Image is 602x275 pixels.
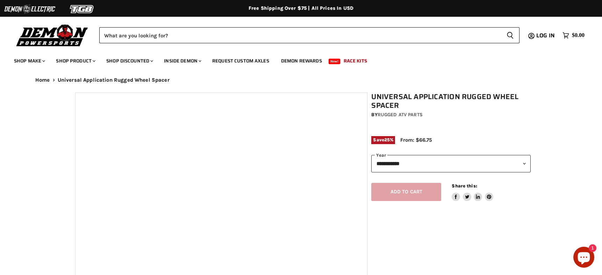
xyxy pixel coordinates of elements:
[3,2,56,16] img: Demon Electric Logo 2
[371,136,395,144] span: Save %
[58,77,170,83] span: Universal Application Rugged Wheel Spacer
[35,77,50,83] a: Home
[536,31,555,40] span: Log in
[159,54,206,68] a: Inside Demon
[371,111,531,119] div: by
[99,27,501,43] input: Search
[101,54,157,68] a: Shop Discounted
[501,27,519,43] button: Search
[21,77,581,83] nav: Breadcrumbs
[276,54,327,68] a: Demon Rewards
[571,247,596,269] inbox-online-store-chat: Shopify online store chat
[338,54,372,68] a: Race Kits
[452,183,477,188] span: Share this:
[9,54,49,68] a: Shop Make
[559,30,588,40] a: $0.00
[56,2,108,16] img: TGB Logo 2
[371,155,531,172] select: year
[400,137,432,143] span: From: $66.75
[329,59,341,64] span: New!
[371,92,531,110] h1: Universal Application Rugged Wheel Spacer
[572,32,585,39] span: $0.00
[384,137,390,142] span: 25
[14,23,91,47] img: Demon Powersports
[99,27,519,43] form: Product
[207,54,274,68] a: Request Custom Axles
[51,54,100,68] a: Shop Product
[378,112,423,118] a: Rugged ATV Parts
[21,5,581,12] div: Free Shipping Over $75 | All Prices In USD
[452,183,493,201] aside: Share this:
[9,51,583,68] ul: Main menu
[533,32,559,39] a: Log in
